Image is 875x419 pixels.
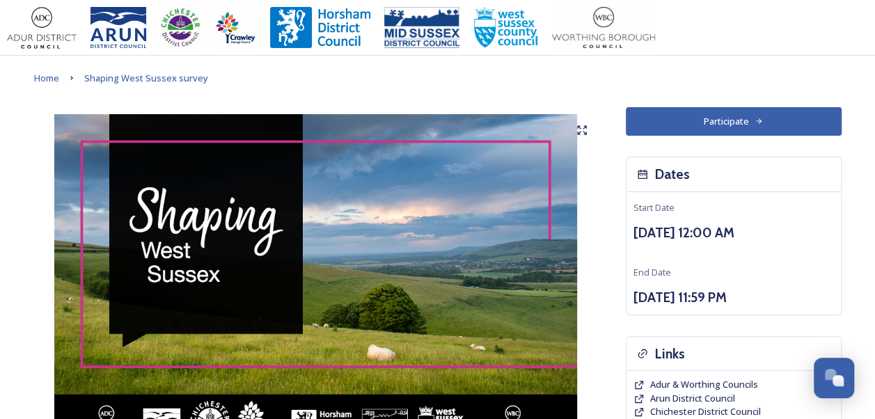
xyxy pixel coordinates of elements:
[214,7,256,49] img: Crawley%20BC%20logo.jpg
[650,405,761,418] a: Chichester District Council
[90,7,146,49] img: Arun%20District%20Council%20logo%20blue%20CMYK.jpg
[160,7,200,49] img: CDC%20Logo%20-%20you%20may%20have%20a%20better%20version.jpg
[650,378,758,390] span: Adur & Worthing Councils
[84,70,208,86] a: Shaping West Sussex survey
[473,7,539,49] img: WSCCPos-Spot-25mm.jpg
[34,72,59,84] span: Home
[633,287,834,308] h3: [DATE] 11:59 PM
[633,266,671,278] span: End Date
[650,378,758,391] a: Adur & Worthing Councils
[34,70,59,86] a: Home
[7,7,77,49] img: Adur%20logo%20%281%29.jpeg
[633,223,834,243] h3: [DATE] 12:00 AM
[650,392,735,404] span: Arun District Council
[633,201,675,214] span: Start Date
[270,7,370,49] img: Horsham%20DC%20Logo.jpg
[626,107,842,136] button: Participate
[552,7,655,49] img: Worthing_Adur%20%281%29.jpg
[655,344,685,364] h3: Links
[384,7,459,49] img: 150ppimsdc%20logo%20blue.png
[650,392,735,405] a: Arun District Council
[655,164,690,184] h3: Dates
[84,72,208,84] span: Shaping West Sussex survey
[814,358,854,398] button: Open Chat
